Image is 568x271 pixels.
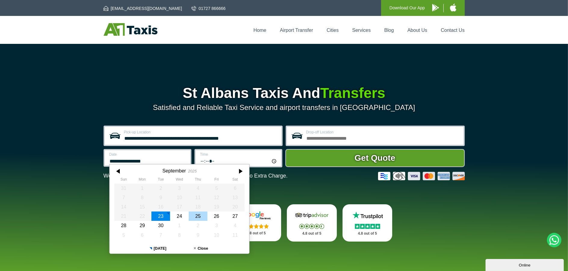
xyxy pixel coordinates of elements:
[170,230,189,240] div: 08 October 2025
[486,258,565,271] iframe: chat widget
[285,149,465,167] button: Get Quote
[450,4,456,11] img: A1 Taxis iPhone App
[188,177,207,183] th: Thursday
[151,212,170,221] div: 23 September 2025
[219,173,287,179] span: The Car at No Extra Charge.
[207,193,226,202] div: 12 September 2025
[343,204,393,242] a: Trustpilot Stars 4.8 out of 5
[104,5,182,11] a: [EMAIL_ADDRESS][DOMAIN_NAME]
[293,230,330,237] p: 4.8 out of 5
[231,204,281,241] a: Google Stars 4.8 out of 5
[188,230,207,240] div: 09 October 2025
[151,230,170,240] div: 07 October 2025
[188,184,207,193] div: 04 September 2025
[133,184,151,193] div: 01 September 2025
[104,173,288,179] p: We Now Accept Card & Contactless Payment In
[109,153,187,156] label: Date
[226,177,244,183] th: Saturday
[299,224,324,229] img: Stars
[170,202,189,212] div: 17 September 2025
[306,130,460,134] label: Drop-off Location
[226,184,244,193] div: 06 September 2025
[378,172,465,180] img: Credit And Debit Cards
[151,202,170,212] div: 16 September 2025
[191,5,226,11] a: 01727 866666
[162,168,186,174] div: September
[207,212,226,221] div: 26 September 2025
[294,211,330,220] img: Tripadvisor
[188,212,207,221] div: 25 September 2025
[408,28,427,33] a: About Us
[188,202,207,212] div: 18 September 2025
[207,202,226,212] div: 19 September 2025
[170,212,189,221] div: 24 September 2025
[327,28,339,33] a: Cities
[114,184,133,193] div: 31 August 2025
[114,212,133,221] div: 21 September 2025
[188,221,207,230] div: 02 October 2025
[133,212,151,221] div: 22 September 2025
[349,211,386,220] img: Trustpilot
[151,221,170,230] div: 30 September 2025
[170,184,189,193] div: 03 September 2025
[114,193,133,202] div: 07 September 2025
[226,212,244,221] div: 27 September 2025
[207,177,226,183] th: Friday
[179,243,222,254] button: Close
[114,177,133,183] th: Sunday
[253,28,266,33] a: Home
[352,28,371,33] a: Services
[133,202,151,212] div: 15 September 2025
[151,193,170,202] div: 09 September 2025
[244,224,269,229] img: Stars
[151,184,170,193] div: 02 September 2025
[124,130,278,134] label: Pick-up Location
[390,4,425,12] p: Download Our App
[320,85,385,101] span: Transfers
[200,153,278,156] label: Time
[226,193,244,202] div: 13 September 2025
[114,221,133,230] div: 28 September 2025
[104,86,465,100] h1: St Albans Taxis And
[104,23,157,36] img: A1 Taxis St Albans LTD
[104,103,465,112] p: Satisfied and Reliable Taxi Service and airport transfers in [GEOGRAPHIC_DATA]
[133,193,151,202] div: 08 September 2025
[441,28,464,33] a: Contact Us
[280,28,313,33] a: Airport Transfer
[188,193,207,202] div: 11 September 2025
[133,177,151,183] th: Monday
[287,204,337,242] a: Tripadvisor Stars 4.8 out of 5
[151,177,170,183] th: Tuesday
[349,230,386,237] p: 4.8 out of 5
[238,211,274,220] img: Google
[133,230,151,240] div: 06 October 2025
[188,169,196,173] div: 2025
[207,221,226,230] div: 03 October 2025
[226,230,244,240] div: 11 October 2025
[114,230,133,240] div: 05 October 2025
[170,221,189,230] div: 01 October 2025
[226,202,244,212] div: 20 September 2025
[355,224,380,229] img: Stars
[170,177,189,183] th: Wednesday
[384,28,394,33] a: Blog
[136,243,179,254] button: [DATE]
[170,193,189,202] div: 10 September 2025
[226,221,244,230] div: 04 October 2025
[238,230,275,237] p: 4.8 out of 5
[133,221,151,230] div: 29 September 2025
[207,184,226,193] div: 05 September 2025
[432,4,439,11] img: A1 Taxis Android App
[207,230,226,240] div: 10 October 2025
[114,202,133,212] div: 14 September 2025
